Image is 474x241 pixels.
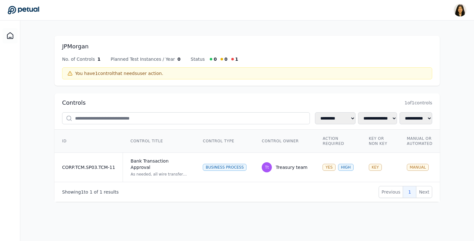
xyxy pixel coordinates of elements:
[62,139,67,144] span: ID
[254,130,315,153] th: Control Owner
[407,164,429,171] div: MANUAL
[276,164,307,170] div: Treasury team
[416,186,432,198] button: Next
[379,186,403,198] button: Previous
[203,164,247,171] div: Business Process
[62,98,86,107] h2: Controls
[62,42,432,51] h1: JPMorgan
[62,189,118,195] p: Showing to of results
[224,56,227,62] span: 0
[75,70,163,77] span: You have 1 control that need s user action.
[379,186,432,198] nav: Pagination
[399,130,444,153] th: Manual or Automated
[191,56,205,62] span: Status
[90,189,93,195] span: 1
[177,56,181,62] span: 0
[8,6,39,15] a: Go to Dashboard
[98,56,101,62] span: 1
[214,56,217,62] span: 0
[235,56,238,62] span: 1
[3,28,18,43] a: Dashboard
[315,130,361,153] th: Action Required
[361,130,399,153] th: Key or Non Key
[323,164,336,171] div: YES
[338,164,354,171] div: HIGH
[403,186,416,198] button: 1
[369,164,382,171] div: KEY
[111,56,175,62] span: Planned Test Instances / Year
[195,130,254,153] th: Control Type
[131,139,163,144] span: Control Title
[62,56,95,62] span: No. of Controls
[131,172,188,177] div: As needed, all wire transfers, ACH, and check payments are authorized and approved prior to being...
[265,165,269,170] span: Tt
[54,153,123,182] td: CORP.TCM.SP03.TCM-11
[405,100,432,106] span: 1 of 1 controls
[454,4,466,16] img: Renee Park
[131,158,188,170] div: Bank Transaction Approval
[99,189,102,195] span: 1
[81,189,84,195] span: 1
